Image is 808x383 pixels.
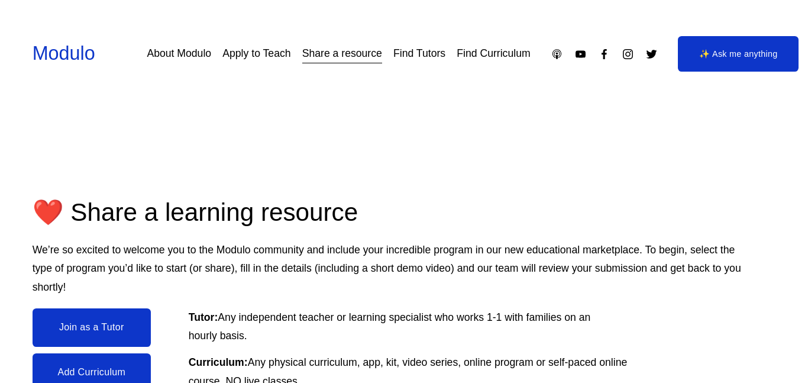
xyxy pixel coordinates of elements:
a: Join as a Tutor [33,308,151,347]
a: Find Tutors [393,43,445,64]
a: Twitter [645,48,658,60]
strong: Curriculum: [189,356,248,368]
a: Share a resource [302,43,382,64]
a: ✨ Ask me anything [678,36,799,72]
strong: Tutor: [189,311,218,323]
a: About Modulo [147,43,211,64]
a: Find Curriculum [457,43,530,64]
h2: ❤️ Share a learning resource [33,196,495,228]
p: We’re so excited to welcome you to the Modulo community and include your incredible program in ou... [33,241,745,297]
a: Modulo [33,43,95,64]
p: Any independent teacher or learning specialist who works 1-1 with families on an hourly basis. [189,308,620,346]
a: Apple Podcasts [551,48,563,60]
a: Instagram [622,48,634,60]
a: Apply to Teach [222,43,290,64]
a: YouTube [574,48,587,60]
a: Facebook [598,48,610,60]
